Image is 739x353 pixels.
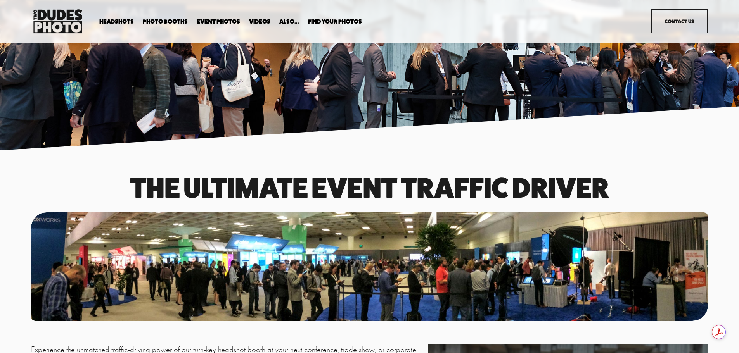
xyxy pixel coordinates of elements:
a: folder dropdown [99,18,134,26]
a: Videos [249,18,270,26]
a: folder dropdown [143,18,188,26]
h1: The Ultimate event traffic driver [31,175,708,200]
a: Contact Us [651,9,708,33]
span: Photo Booths [143,19,188,25]
span: Find Your Photos [308,19,362,25]
a: folder dropdown [308,18,362,26]
a: Event Photos [197,18,240,26]
a: folder dropdown [279,18,299,26]
span: Headshots [99,19,134,25]
span: Also... [279,19,299,25]
img: Two Dudes Photo | Headshots, Portraits &amp; Photo Booths [31,7,85,35]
